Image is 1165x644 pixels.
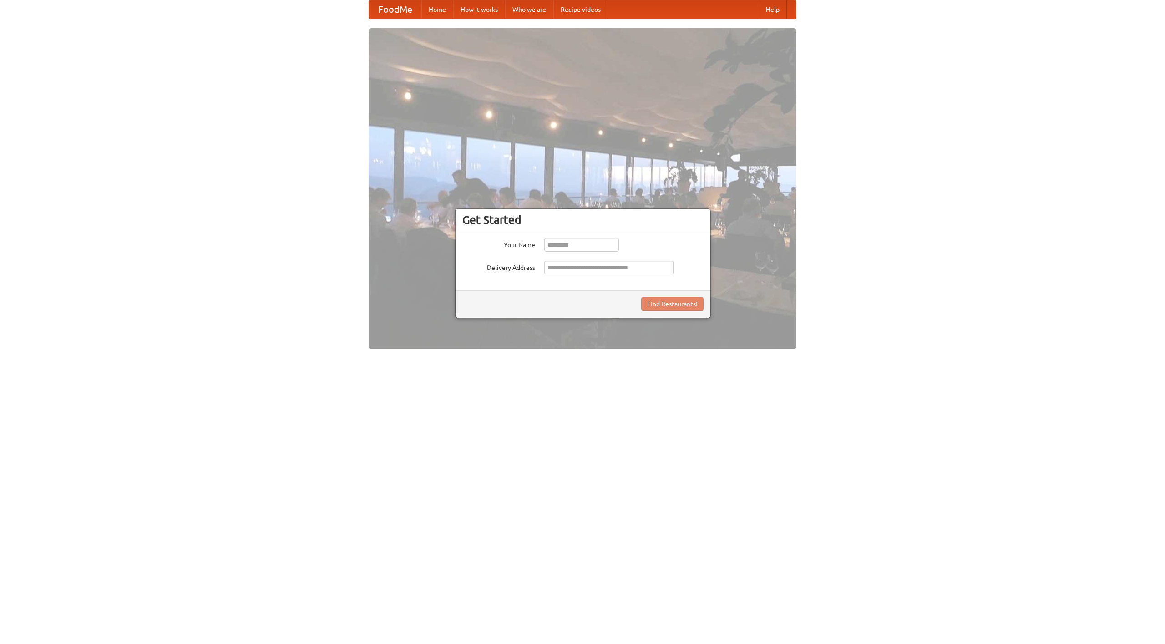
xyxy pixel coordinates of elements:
a: Who we are [505,0,553,19]
a: Recipe videos [553,0,608,19]
label: Your Name [462,238,535,249]
a: Home [421,0,453,19]
label: Delivery Address [462,261,535,272]
a: Help [759,0,787,19]
a: FoodMe [369,0,421,19]
button: Find Restaurants! [641,297,704,311]
a: How it works [453,0,505,19]
h3: Get Started [462,213,704,227]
